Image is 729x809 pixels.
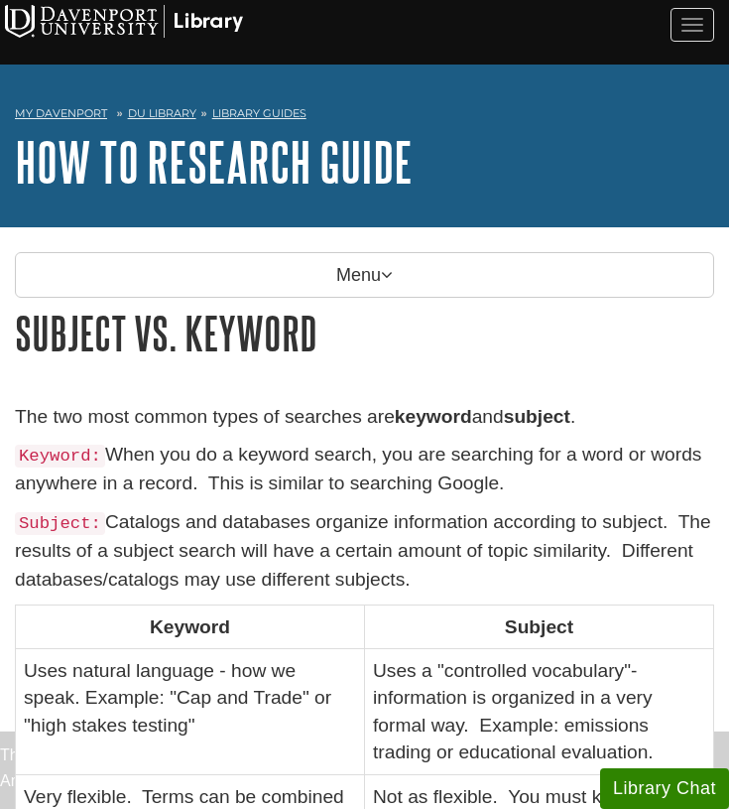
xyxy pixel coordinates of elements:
strong: keyword [395,406,472,427]
p: Menu [15,252,714,298]
a: DU Library [128,106,196,120]
img: Davenport University Logo [5,5,243,38]
code: Subject: [15,512,105,535]
a: My Davenport [15,105,107,122]
p: Uses natural language - how we speak. Example: "Cap and Trade" or "high stakes testing" [24,657,356,739]
button: Library Chat [600,768,729,809]
p: The two most common types of searches are and . [15,403,714,432]
strong: Subject [505,616,573,637]
code: Keyword: [15,445,105,468]
strong: subject [504,406,570,427]
a: Library Guides [212,106,306,120]
p: Catalogs and databases organize information according to subject. The results of a subject search... [15,508,714,595]
a: How to Research Guide [15,131,413,193]
strong: Keyword [150,616,230,637]
h1: Subject vs. Keyword [15,308,714,358]
td: Uses a "controlled vocabulary"-information is organized in a very formal way. Example: emissions ... [365,648,714,774]
p: When you do a keyword search, you are searching for a word or words anywhere in a record. This is... [15,441,714,498]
